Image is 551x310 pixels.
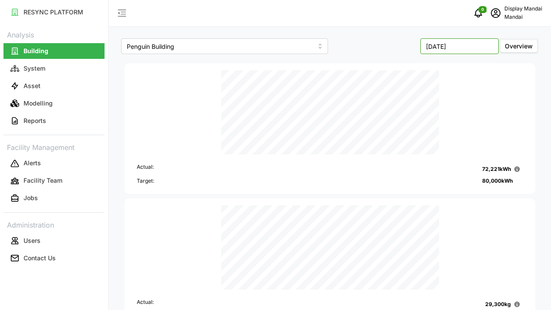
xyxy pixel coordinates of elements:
[3,113,105,129] button: Reports
[3,172,105,190] a: Facility Team
[3,3,105,21] a: RESYNC PLATFORM
[3,249,105,267] a: Contact Us
[24,236,41,245] p: Users
[487,4,504,22] button: schedule
[3,156,105,171] button: Alerts
[3,218,105,231] p: Administration
[505,42,533,50] span: Overview
[3,43,105,59] button: Building
[3,233,105,249] button: Users
[24,47,48,55] p: Building
[3,60,105,77] a: System
[504,13,542,21] p: Mandai
[3,95,105,111] button: Modelling
[3,112,105,129] a: Reports
[3,4,105,20] button: RESYNC PLATFORM
[482,177,513,185] p: 80,000 kWh
[485,300,511,309] p: 29,300 kg
[24,159,41,167] p: Alerts
[3,250,105,266] button: Contact Us
[3,77,105,95] a: Asset
[504,5,542,13] p: Display Mandai
[3,190,105,207] a: Jobs
[481,7,484,13] span: 0
[137,177,154,185] p: Target:
[24,82,41,90] p: Asset
[24,176,62,185] p: Facility Team
[420,38,499,54] input: Select Month
[24,99,53,108] p: Modelling
[3,173,105,189] button: Facility Team
[3,61,105,76] button: System
[24,64,45,73] p: System
[3,95,105,112] a: Modelling
[3,155,105,172] a: Alerts
[24,8,83,17] p: RESYNC PLATFORM
[3,28,105,41] p: Analysis
[3,191,105,206] button: Jobs
[24,116,46,125] p: Reports
[470,4,487,22] button: notifications
[3,42,105,60] a: Building
[3,232,105,249] a: Users
[24,194,38,202] p: Jobs
[24,254,56,262] p: Contact Us
[3,140,105,153] p: Facility Management
[3,78,105,94] button: Asset
[482,165,511,174] p: 72,221 kWh
[137,163,154,175] p: Actual:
